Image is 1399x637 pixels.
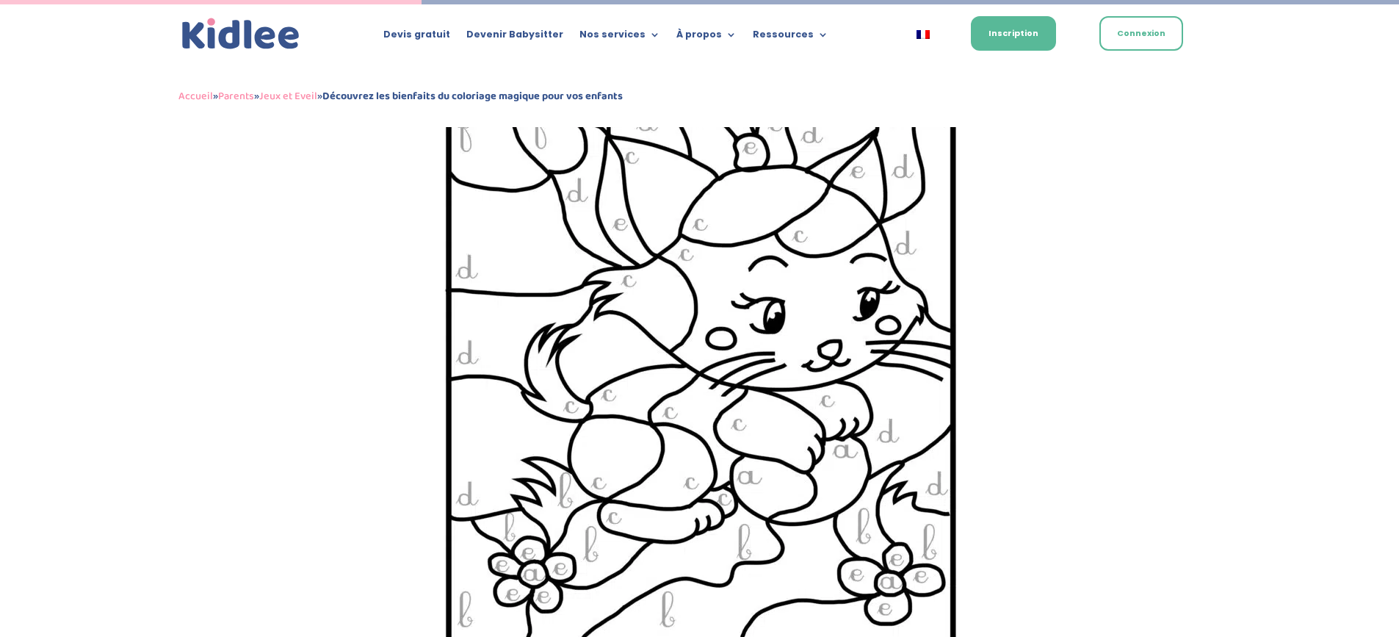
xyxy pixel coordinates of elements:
[971,16,1056,51] a: Inscription
[676,29,737,46] a: À propos
[178,87,213,105] a: Accueil
[322,87,623,105] strong: Découvrez les bienfaits du coloriage magique pour vos enfants
[178,15,303,54] img: logo_kidlee_bleu
[259,87,317,105] a: Jeux et Eveil
[1099,16,1183,51] a: Connexion
[753,29,828,46] a: Ressources
[218,87,254,105] a: Parents
[178,87,623,105] span: » » »
[178,15,303,54] a: Kidlee Logo
[917,30,930,39] img: Français
[579,29,660,46] a: Nos services
[383,29,450,46] a: Devis gratuit
[466,29,563,46] a: Devenir Babysitter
